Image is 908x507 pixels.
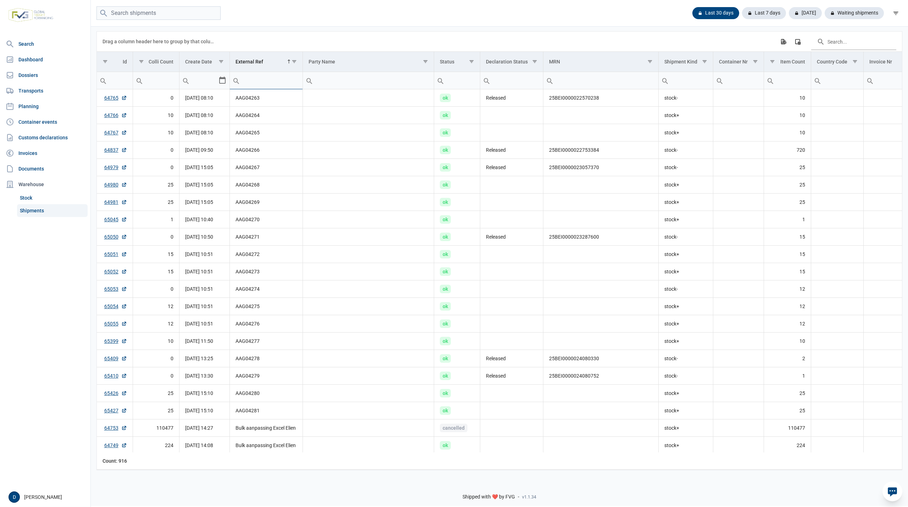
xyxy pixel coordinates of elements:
td: 10 [764,333,811,350]
a: 65399 [104,338,127,345]
div: Status [440,59,454,65]
td: 0 [133,141,179,159]
div: Invoice Nr [869,59,892,65]
span: Show filter options for column 'Create Date' [218,59,224,64]
span: ok [440,337,451,345]
td: 15 [133,246,179,263]
span: Show filter options for column 'Declaration Status' [532,59,537,64]
td: 25 [764,194,811,211]
div: Search box [97,72,110,89]
td: stock+ [658,419,713,437]
img: FVG - Global freight forwarding [6,5,56,25]
span: v1.1.34 [522,494,536,500]
td: Filter cell [811,72,864,89]
span: [DATE] 10:51 [185,321,213,327]
span: [DATE] 13:25 [185,356,213,361]
td: 10 [133,124,179,141]
td: stock+ [658,246,713,263]
td: stock+ [658,333,713,350]
td: Column External Ref [230,52,303,72]
div: Search box [713,72,726,89]
div: Column Chooser [791,35,804,48]
span: ok [440,389,451,397]
td: Released [480,228,543,246]
div: Id [123,59,127,65]
a: 64749 [104,442,127,449]
span: [DATE] 08:10 [185,112,213,118]
input: Search shipments [96,6,221,20]
span: [DATE] 14:27 [185,425,213,431]
div: MRN [549,59,560,65]
td: AAG04264 [230,107,303,124]
div: [DATE] [789,7,822,19]
span: ok [440,302,451,311]
div: Last 30 days [692,7,739,19]
span: Show filter options for column 'Party Name' [423,59,428,64]
td: AAG04270 [230,211,303,228]
span: ok [440,250,451,258]
td: 25BEI0000022570238 [543,89,659,107]
td: stock- [658,280,713,298]
span: [DATE] 10:51 [185,251,213,257]
td: stock- [658,159,713,176]
td: 15 [764,263,811,280]
td: stock+ [658,315,713,333]
div: D [9,491,20,503]
td: Column Country Code [811,52,864,72]
td: Released [480,350,543,367]
span: Shipped with ❤️ by FVG [463,494,515,500]
td: Filter cell [303,72,434,89]
div: Search box [230,72,243,89]
td: stock+ [658,402,713,419]
td: Released [480,367,543,385]
td: stock+ [658,107,713,124]
td: AAG04280 [230,385,303,402]
div: External Ref [236,59,263,65]
td: Column Create Date [179,52,230,72]
a: 65050 [104,233,127,240]
div: Colli Count [149,59,173,65]
td: 224 [133,437,179,454]
td: 2 [764,350,811,367]
div: Data grid toolbar [103,32,896,51]
a: Invoices [3,146,88,160]
a: 65055 [104,320,127,327]
span: [DATE] 10:50 [185,234,213,240]
td: Released [480,141,543,159]
a: 65052 [104,268,127,275]
div: Search box [133,72,146,89]
a: Container events [3,115,88,129]
input: Search in the data grid [811,33,896,50]
div: Search box [764,72,777,89]
div: Search box [303,72,316,89]
a: 65410 [104,372,127,379]
td: 15 [133,263,179,280]
td: 10 [764,107,811,124]
div: Shipment Kind [664,59,697,65]
td: 0 [133,89,179,107]
td: 1 [133,211,179,228]
a: 64767 [104,129,127,136]
td: Released [480,159,543,176]
td: AAG04274 [230,280,303,298]
td: Filter cell [179,72,230,89]
span: ok [440,233,451,241]
span: ok [440,215,451,224]
span: ok [440,354,451,363]
span: [DATE] 10:51 [185,269,213,274]
span: ok [440,406,451,415]
td: AAG04265 [230,124,303,141]
a: 65045 [104,216,127,223]
a: Customs declarations [3,130,88,145]
div: Search box [811,72,824,89]
div: Party Name [309,59,335,65]
span: [DATE] 08:10 [185,130,213,135]
span: ok [440,128,451,137]
input: Filter cell [434,72,480,89]
a: 64765 [104,94,127,101]
span: Show filter options for column 'Id' [103,59,108,64]
span: Show filter options for column 'Country Code' [852,59,858,64]
td: AAG04263 [230,89,303,107]
td: AAG04271 [230,228,303,246]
